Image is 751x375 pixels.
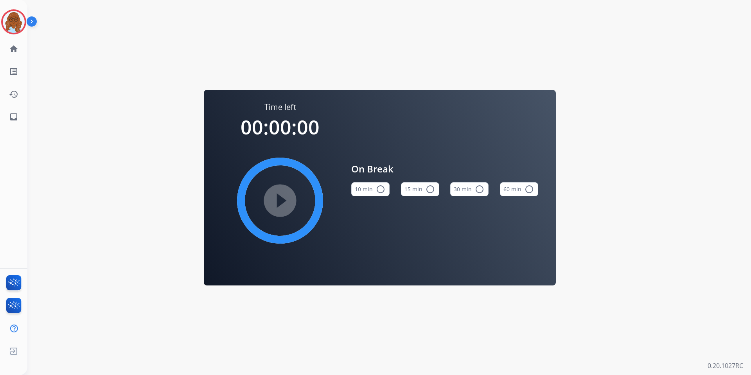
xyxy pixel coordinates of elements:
mat-icon: radio_button_unchecked [525,185,534,194]
mat-icon: inbox [9,112,18,122]
mat-icon: radio_button_unchecked [475,185,484,194]
mat-icon: history [9,90,18,99]
button: 60 min [500,182,538,196]
span: On Break [351,162,538,176]
button: 10 min [351,182,390,196]
mat-icon: radio_button_unchecked [426,185,435,194]
mat-icon: home [9,44,18,54]
p: 0.20.1027RC [708,361,743,370]
mat-icon: list_alt [9,67,18,76]
button: 30 min [450,182,489,196]
span: Time left [264,102,296,113]
button: 15 min [401,182,439,196]
mat-icon: radio_button_unchecked [376,185,385,194]
img: avatar [3,11,25,33]
span: 00:00:00 [241,114,320,140]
